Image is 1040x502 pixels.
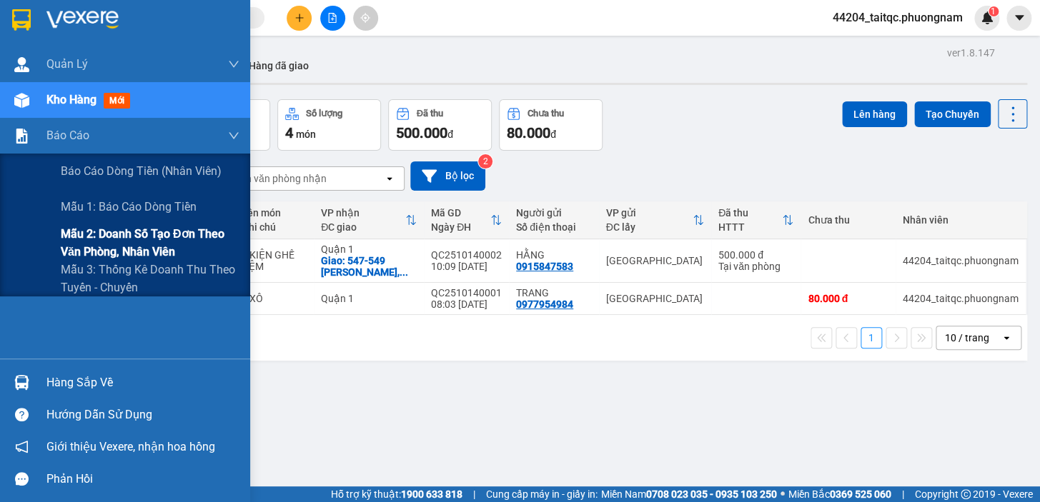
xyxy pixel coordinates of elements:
img: logo-vxr [12,9,31,31]
span: Kho hàng [46,93,96,106]
div: Giao: 547-549 TẠ QUANG BỮU, PHƯỜNG 4, QUẬN 8 [321,255,417,278]
span: ⚪️ [781,491,785,497]
div: 0977954984 [516,298,573,310]
div: 44204_taitqc.phuongnam [903,255,1019,266]
div: Phản hồi [46,468,239,490]
div: 500.000 đ [718,249,794,261]
div: Hàng sắp về [46,372,239,393]
button: plus [287,6,312,31]
span: 80.000 [507,124,550,141]
span: | [473,486,475,502]
div: 2 KIỆN GHẾ NỆM [242,249,307,272]
div: ĐC giao [321,221,405,233]
span: notification [15,440,29,453]
div: 08:03 [DATE] [431,298,502,310]
div: Người gửi [516,207,592,219]
div: ver 1.8.147 [947,45,995,61]
th: Toggle SortBy [314,201,424,239]
span: đ [447,129,453,140]
span: question-circle [15,408,29,421]
strong: 1900 633 818 [401,488,462,500]
div: Số lượng [306,109,342,119]
span: Báo cáo [46,126,89,144]
svg: open [384,173,395,184]
img: warehouse-icon [14,375,29,390]
button: Lên hàng [842,101,907,127]
img: warehouse-icon [14,93,29,108]
span: Miền Bắc [788,486,891,502]
span: Cung cấp máy in - giấy in: [486,486,598,502]
div: Ngày ĐH [431,221,490,233]
span: down [228,59,239,70]
img: warehouse-icon [14,57,29,72]
span: message [15,472,29,486]
span: | [902,486,904,502]
div: QC2510140002 [431,249,502,261]
div: 80.000 đ [808,293,888,304]
span: down [228,130,239,141]
span: 1 [991,6,996,16]
button: Chưa thu80.000đ [499,99,603,151]
div: 0915847583 [516,261,573,272]
th: Toggle SortBy [711,201,801,239]
span: đ [550,129,556,140]
span: món [296,129,316,140]
span: plus [294,13,304,23]
span: Quản Lý [46,55,88,73]
span: 4 [285,124,293,141]
span: Mẫu 2: Doanh số tạo đơn theo Văn phòng, nhân viên [61,225,239,261]
span: Giới thiệu Vexere, nhận hoa hồng [46,438,215,456]
strong: 0369 525 060 [830,488,891,500]
div: Chưa thu [808,214,888,226]
div: Mã GD [431,207,490,219]
div: Số điện thoại [516,221,592,233]
th: Toggle SortBy [424,201,509,239]
button: Bộ lọc [410,161,485,191]
button: file-add [320,6,345,31]
span: Mẫu 3: Thống kê doanh thu theo tuyến - chuyến [61,261,239,296]
img: icon-new-feature [981,11,994,24]
button: caret-down [1006,6,1031,31]
span: aim [360,13,370,23]
div: Hướng dẫn sử dụng [46,404,239,426]
div: Nhân viên [903,214,1019,226]
div: HTTT [718,221,783,233]
div: Quận 1 [321,244,417,255]
div: TRANG [516,287,592,298]
img: solution-icon [14,129,29,144]
button: Số lượng4món [277,99,381,151]
div: Tại văn phòng [718,261,794,272]
span: Hỗ trợ kỹ thuật: [331,486,462,502]
span: mới [104,93,130,109]
div: Tên món [242,207,307,219]
button: Đã thu500.000đ [388,99,492,151]
button: Hàng đã giao [237,49,320,83]
div: Đã thu [718,207,783,219]
div: Ghi chú [242,221,307,233]
span: Miền Nam [601,486,777,502]
th: Toggle SortBy [599,201,711,239]
div: Chọn văn phòng nhận [228,171,327,186]
sup: 2 [478,154,492,169]
strong: 0708 023 035 - 0935 103 250 [646,488,777,500]
span: caret-down [1013,11,1026,24]
span: Báo cáo dòng tiền (nhân viên) [61,162,222,180]
div: Đã thu [417,109,443,119]
div: QC2510140001 [431,287,502,298]
div: [GEOGRAPHIC_DATA] [606,255,704,266]
span: ... [400,266,408,278]
span: 500.000 [396,124,447,141]
div: 10 / trang [945,331,989,345]
div: VP nhận [321,207,405,219]
svg: open [1001,332,1012,343]
button: aim [353,6,378,31]
div: 2 XÔ [242,293,307,304]
sup: 1 [989,6,999,16]
div: [GEOGRAPHIC_DATA] [606,293,704,304]
span: copyright [961,489,971,499]
span: 44204_taitqc.phuongnam [821,9,974,26]
button: Tạo Chuyến [914,101,991,127]
div: Chưa thu [528,109,564,119]
button: 1 [861,327,882,348]
div: Quận 1 [321,293,417,304]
